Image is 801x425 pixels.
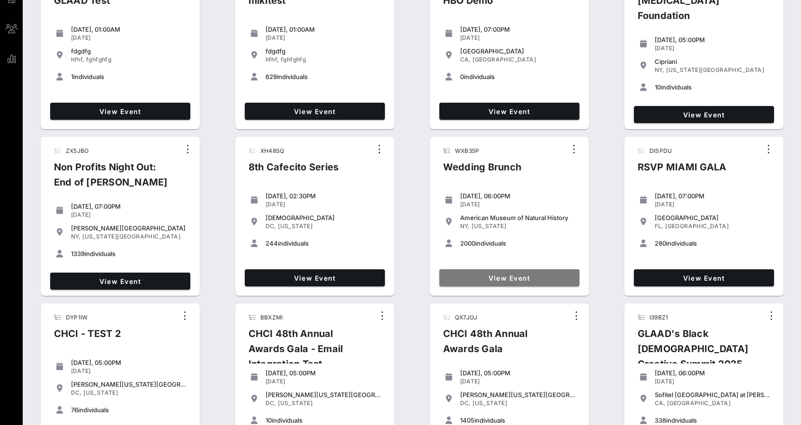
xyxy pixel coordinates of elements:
span: hfhf, [266,56,279,63]
span: [US_STATE] [83,389,118,396]
a: View Event [50,103,190,120]
span: 1 [71,73,73,80]
div: 8th Cafecito Series [241,159,347,182]
span: [GEOGRAPHIC_DATA] [667,399,730,407]
div: individuals [71,406,187,414]
a: View Event [50,273,190,290]
div: fdgdfg [266,47,381,55]
span: DC, [460,399,471,407]
div: fdgdfg [71,47,187,55]
span: View Event [249,107,381,115]
span: [US_STATE] [472,399,507,407]
span: QX7JOJ [455,314,478,321]
span: View Event [443,274,576,282]
span: DISPDU [650,147,672,154]
div: individuals [71,73,187,80]
span: DC, [266,399,276,407]
div: [PERSON_NAME][US_STATE][GEOGRAPHIC_DATA] [460,391,576,398]
div: [DATE], 05:00PM [460,369,576,377]
div: [DEMOGRAPHIC_DATA] [266,214,381,221]
div: individuals [266,239,381,247]
span: View Event [638,274,770,282]
div: [DATE] [266,201,381,208]
div: individuals [266,73,381,80]
div: [DATE], 07:00PM [71,203,187,210]
div: CHCI - TEST 2 [46,326,129,349]
span: XH48SQ [260,147,285,154]
div: [DATE] [460,378,576,385]
div: [DATE], 05:00PM [71,359,187,366]
span: ZX5JBO [66,147,89,154]
span: 244 [266,239,278,247]
div: individuals [655,239,770,247]
a: View Event [245,269,385,286]
div: RSVP MIAMI GALA [630,159,734,182]
div: [PERSON_NAME][GEOGRAPHIC_DATA] [71,224,187,232]
div: individuals [655,83,770,91]
span: View Event [249,274,381,282]
div: [DATE] [655,44,770,52]
div: [DATE], 05:00PM [655,36,770,44]
span: FL, [655,222,664,230]
span: DYP1IW [66,314,88,321]
span: [US_STATE] [472,222,506,230]
span: hfhf, [71,56,85,63]
span: 76 [71,406,78,414]
div: [GEOGRAPHIC_DATA] [460,47,576,55]
div: [DATE] [460,34,576,42]
div: Cipriani [655,58,770,65]
div: CHCI 48th Annual Awards Gala - Email Integration Test [241,326,374,379]
a: View Event [439,103,579,120]
div: [DATE] [71,34,187,42]
div: CHCI 48th Annual Awards Gala [436,326,569,364]
div: [DATE] [655,378,770,385]
div: [DATE] [71,211,187,219]
span: CA, [460,56,471,63]
div: [PERSON_NAME][US_STATE][GEOGRAPHIC_DATA] [266,391,381,398]
a: View Event [245,103,385,120]
span: [US_STATE] [278,222,312,230]
div: [GEOGRAPHIC_DATA] [655,214,770,221]
div: [DATE] [460,201,576,208]
span: [GEOGRAPHIC_DATA] [665,222,729,230]
div: [DATE], 05:00PM [266,369,381,377]
span: DC, [266,222,276,230]
span: 1339 [71,250,85,257]
span: View Event [443,107,576,115]
div: individuals [655,416,770,424]
span: 280 [655,239,666,247]
div: American Museum of Natural History [460,214,576,221]
div: GLAAD's Black [DEMOGRAPHIC_DATA] Creative Summit 2025 [630,326,764,379]
div: [DATE] [266,34,381,42]
span: 629 [266,73,277,80]
div: [DATE], 01:00AM [71,26,187,33]
div: Sofitel [GEOGRAPHIC_DATA] at [PERSON_NAME][GEOGRAPHIC_DATA] [655,391,770,398]
span: View Event [638,111,770,119]
div: [DATE], 06:00PM [460,192,576,200]
span: [GEOGRAPHIC_DATA] [472,56,536,63]
span: View Event [54,277,187,285]
a: View Event [439,269,579,286]
div: [DATE], 01:00AM [266,26,381,33]
div: individuals [460,239,576,247]
a: View Event [634,269,774,286]
div: individuals [266,416,381,424]
div: Non Profits Night Out: End of [PERSON_NAME] [46,159,180,197]
span: 10 [655,83,661,91]
span: View Event [54,107,187,115]
span: fghfghfg [86,56,111,63]
span: 338 [655,416,666,424]
div: individuals [71,250,187,257]
span: DC, [71,389,82,396]
div: individuals [460,416,576,424]
span: [US_STATE][GEOGRAPHIC_DATA] [666,66,764,73]
div: individuals [460,73,576,80]
span: [US_STATE] [278,399,312,407]
span: 1405 [460,416,474,424]
div: [PERSON_NAME][US_STATE][GEOGRAPHIC_DATA] [71,381,187,388]
span: NY, [460,222,470,230]
div: [DATE], 02:30PM [266,192,381,200]
span: BBXZMI [260,314,283,321]
span: 2000 [460,239,475,247]
div: [DATE], 06:00PM [655,369,770,377]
